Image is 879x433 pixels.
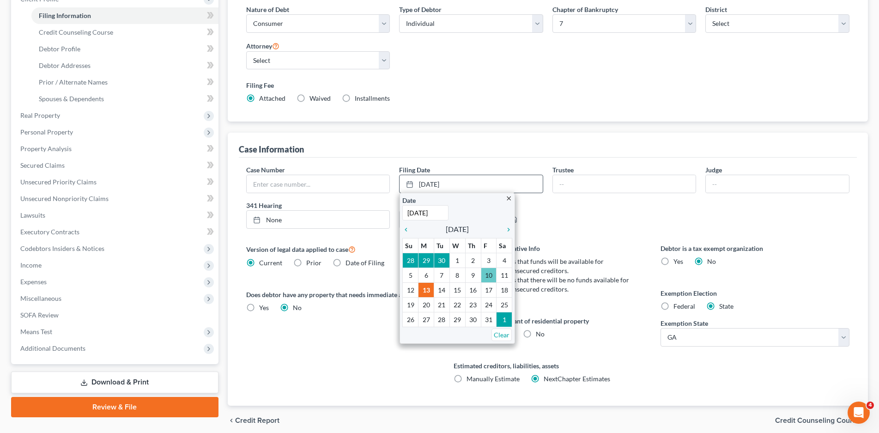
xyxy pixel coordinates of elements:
label: Chapter of Bankruptcy [552,5,618,14]
th: F [481,238,497,253]
div: Case Information [239,144,304,155]
span: Debtor Addresses [39,61,91,69]
a: Debtor Profile [31,41,218,57]
td: 27 [418,312,434,327]
td: 3 [481,253,497,268]
a: close [505,193,512,203]
span: Current [259,259,282,267]
span: Income [20,261,42,269]
a: SOFA Review [13,307,218,323]
a: Debtor Addresses [31,57,218,74]
th: W [449,238,465,253]
span: Installments [355,94,390,102]
span: Credit Counseling Course [775,417,861,424]
span: Real Property [20,111,60,119]
span: Debtor estimates that there will be no funds available for distribution to unsecured creditors. [467,276,629,293]
td: 26 [403,312,418,327]
td: 2 [465,253,481,268]
td: 7 [434,268,450,283]
span: Attached [259,94,285,102]
span: Personal Property [20,128,73,136]
a: Executory Contracts [13,224,218,240]
button: Credit Counseling Course chevron_right [775,417,868,424]
iframe: Intercom live chat [848,402,870,424]
span: Lawsuits [20,211,45,219]
label: Date [402,195,416,205]
span: No [293,304,302,311]
input: 1/1/2013 [402,205,449,220]
label: Version of legal data applied to case [246,244,435,255]
input: -- [706,175,849,193]
span: Unsecured Priority Claims [20,178,97,186]
th: Su [403,238,418,253]
label: 341 Hearing [242,201,548,210]
a: Unsecured Nonpriority Claims [13,190,218,207]
span: Secured Claims [20,161,65,169]
span: Spouses & Dependents [39,95,104,103]
span: 4 [867,402,874,409]
a: None [247,211,390,228]
a: chevron_right [500,224,512,235]
label: Exemption State [661,318,708,328]
span: Unsecured Nonpriority Claims [20,195,109,202]
span: Executory Contracts [20,228,79,236]
td: 13 [418,283,434,298]
label: Filing Fee [246,80,849,90]
span: Credit Counseling Course [39,28,113,36]
td: 31 [481,312,497,327]
td: 8 [449,268,465,283]
i: chevron_left [402,226,414,233]
span: Debtor estimates that funds will be available for distribution to unsecured creditors. [467,257,604,274]
a: Secured Claims [13,157,218,174]
td: 21 [434,298,450,312]
label: Debtor resides as tenant of residential property [454,316,643,326]
td: 10 [481,268,497,283]
label: Statistical/Administrative Info [454,244,643,253]
td: 28 [434,312,450,327]
a: Prior / Alternate Names [31,74,218,91]
label: Filing Date [399,165,430,175]
td: 1 [497,312,512,327]
span: Prior / Alternate Names [39,78,108,86]
span: NextChapter Estimates [544,375,610,383]
label: Estimated creditors, liabilities, assets [454,361,643,371]
span: Prior [306,259,321,267]
input: Enter case number... [247,175,390,193]
span: Yes [259,304,269,311]
label: Case Number [246,165,285,175]
label: Debtor is a tax exempt organization [661,244,849,253]
td: 24 [481,298,497,312]
td: 16 [465,283,481,298]
span: Date of Filing [346,259,384,267]
td: 17 [481,283,497,298]
span: Miscellaneous [20,294,61,302]
label: Attorney [246,40,279,51]
span: Credit Report [235,417,279,424]
span: Codebtors Insiders & Notices [20,244,104,252]
td: 6 [418,268,434,283]
i: close [505,195,512,202]
td: 30 [465,312,481,327]
span: Additional Documents [20,344,85,352]
span: Yes [673,257,683,265]
i: chevron_left [228,417,235,424]
a: Spouses & Dependents [31,91,218,107]
i: chevron_right [500,226,512,233]
a: chevron_left [402,224,414,235]
td: 12 [403,283,418,298]
button: chevron_left Credit Report [228,417,279,424]
span: Property Analysis [20,145,72,152]
label: District [705,5,727,14]
td: 4 [497,253,512,268]
span: Federal [673,302,695,310]
label: Judge [705,165,722,175]
a: Filing Information [31,7,218,24]
td: 22 [449,298,465,312]
span: Debtor Profile [39,45,80,53]
span: Waived [309,94,331,102]
a: Review & File [11,397,218,417]
th: Th [465,238,481,253]
a: Download & Print [11,372,218,393]
td: 20 [418,298,434,312]
span: Filing Information [39,12,91,19]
